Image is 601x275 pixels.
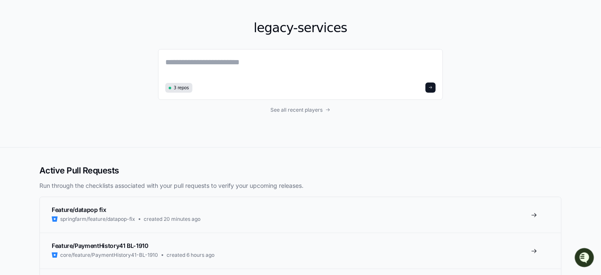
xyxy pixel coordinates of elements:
span: created 6 hours ago [167,252,214,258]
img: PlayerZero [8,8,25,25]
a: Powered byPylon [60,88,103,95]
button: Start new chat [144,66,154,76]
span: Feature/PaymentHistory41 BL-1910 [52,242,148,249]
div: Start new chat [29,63,139,71]
div: Welcome [8,34,154,47]
span: springfarm/feature/datapop-fix [60,216,135,223]
h1: legacy-services [158,20,443,36]
iframe: Open customer support [574,247,597,270]
span: Feature/datapop fix [52,206,106,213]
a: Feature/PaymentHistory41 BL-1910core/feature/PaymentHistory41-BL-1910created 6 hours ago [40,233,561,269]
h2: Active Pull Requests [39,165,562,176]
img: 1756235613930-3d25f9e4-fa56-45dd-b3ad-e072dfbd1548 [8,63,24,78]
p: Run through the checklists associated with your pull requests to verify your upcoming releases. [39,181,562,190]
a: See all recent players [158,107,443,113]
span: See all recent players [271,107,323,113]
span: Pylon [84,89,103,95]
span: created 20 minutes ago [144,216,200,223]
span: core/feature/PaymentHistory41-BL-1910 [60,252,158,258]
span: 3 repos [174,85,189,91]
div: We're available if you need us! [29,71,107,78]
a: Feature/datapop fixspringfarm/feature/datapop-fixcreated 20 minutes ago [40,197,561,233]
